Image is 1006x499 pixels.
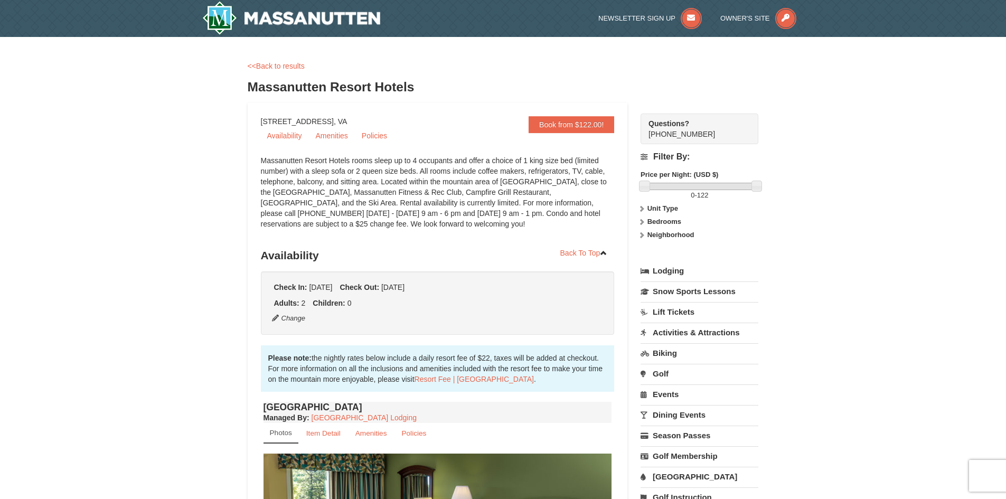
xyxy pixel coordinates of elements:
strong: Neighborhood [647,231,694,239]
a: Book from $122.00! [529,116,614,133]
a: Season Passes [641,426,758,445]
a: Availability [261,128,308,144]
a: Resort Fee | [GEOGRAPHIC_DATA] [415,375,534,383]
strong: Check Out: [340,283,379,291]
a: [GEOGRAPHIC_DATA] Lodging [312,413,417,422]
div: the nightly rates below include a daily resort fee of $22, taxes will be added at checkout. For m... [261,345,615,392]
a: Amenities [309,128,354,144]
a: Policies [394,423,433,444]
small: Policies [401,429,426,437]
a: Owner's Site [720,14,796,22]
h3: Availability [261,245,615,266]
h3: Massanutten Resort Hotels [248,77,759,98]
h4: Filter By: [641,152,758,162]
strong: Bedrooms [647,218,681,225]
strong: Unit Type [647,204,678,212]
div: Massanutten Resort Hotels rooms sleep up to 4 occupants and offer a choice of 1 king size bed (li... [261,155,615,240]
label: - [641,190,758,201]
a: Activities & Attractions [641,323,758,342]
small: Photos [270,429,292,437]
a: Biking [641,343,758,363]
a: Policies [355,128,393,144]
span: Owner's Site [720,14,770,22]
span: 122 [697,191,709,199]
strong: Please note: [268,354,312,362]
button: Change [271,313,306,324]
span: 2 [302,299,306,307]
span: [DATE] [309,283,332,291]
a: Golf [641,364,758,383]
a: Back To Top [553,245,615,261]
strong: Adults: [274,299,299,307]
a: Snow Sports Lessons [641,281,758,301]
strong: Check In: [274,283,307,291]
span: Newsletter Sign Up [598,14,675,22]
h4: [GEOGRAPHIC_DATA] [264,402,612,412]
a: Dining Events [641,405,758,425]
a: Massanutten Resort [202,1,381,35]
strong: Price per Night: (USD $) [641,171,718,178]
small: Item Detail [306,429,341,437]
span: 0 [691,191,694,199]
a: <<Back to results [248,62,305,70]
strong: Children: [313,299,345,307]
span: 0 [347,299,352,307]
a: Photos [264,423,298,444]
strong: Questions? [648,119,689,128]
a: Newsletter Sign Up [598,14,702,22]
strong: : [264,413,309,422]
a: Events [641,384,758,404]
small: Amenities [355,429,387,437]
a: Golf Membership [641,446,758,466]
a: Item Detail [299,423,347,444]
span: [DATE] [381,283,405,291]
a: Lodging [641,261,758,280]
span: Managed By [264,413,307,422]
a: [GEOGRAPHIC_DATA] [641,467,758,486]
span: [PHONE_NUMBER] [648,118,739,138]
a: Lift Tickets [641,302,758,322]
img: Massanutten Resort Logo [202,1,381,35]
a: Amenities [349,423,394,444]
